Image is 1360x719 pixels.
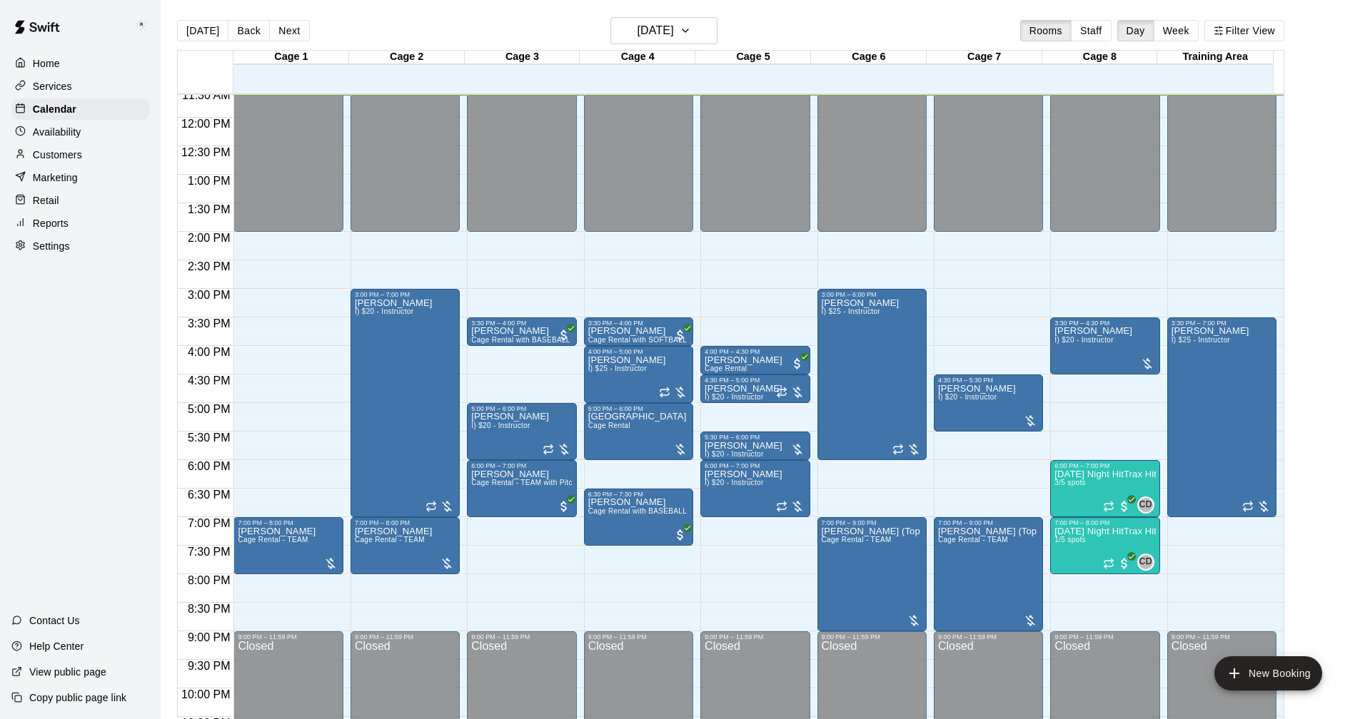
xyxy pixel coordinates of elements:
div: 4:30 PM – 5:00 PM [705,377,805,384]
div: 3:30 PM – 4:00 PM [471,320,572,327]
span: Recurring event [1242,501,1254,512]
span: Cage Rental - TEAM [938,536,1008,544]
div: 3:30 PM – 4:00 PM: Max Viellion [467,317,576,346]
span: 10:00 PM [178,688,233,700]
span: Chris Dietrich [1143,496,1154,514]
span: 1:00 PM [184,175,234,187]
span: I) $20 - Instructor [705,393,763,401]
span: Cage Rental - TEAM [822,536,892,544]
span: 4:00 PM [184,346,234,358]
a: Settings [11,235,149,257]
a: Customers [11,144,149,165]
a: Reports [11,213,149,234]
span: All customers have paid [790,357,805,371]
button: Week [1154,20,1199,41]
span: 6:30 PM [184,489,234,501]
div: 4:00 PM – 5:00 PM [588,348,689,355]
div: 7:00 PM – 8:00 PM [1054,519,1155,526]
div: 6:00 PM – 7:00 PM: Friday Night HitTrax Hitting REPS Class (6-12 year olds) [1050,460,1159,517]
p: Help Center [29,639,84,653]
span: Recurring event [776,501,787,512]
div: 9:00 PM – 11:59 PM [471,633,572,641]
button: Filter View [1204,20,1284,41]
p: Home [33,56,60,71]
div: 4:30 PM – 5:30 PM [938,377,1039,384]
div: 4:00 PM – 4:30 PM [705,348,805,355]
h6: [DATE] [638,21,674,41]
img: Keith Brooks [134,17,151,34]
div: 6:00 PM – 7:00 PM [471,462,572,469]
span: I) $20 - Instructor [471,422,530,429]
p: Customers [33,148,82,162]
div: Keith Brooks [131,11,161,40]
div: 5:00 PM – 6:00 PM: Cage Rental [584,403,693,460]
div: Chris Dietrich [1137,496,1154,514]
div: 6:00 PM – 7:00 PM [705,462,805,469]
span: Cage Rental - TEAM with Pitching Machine [471,479,618,486]
p: Calendar [33,102,76,116]
span: 3:30 PM [184,317,234,330]
div: 9:00 PM – 11:59 PM [822,633,922,641]
span: 2:30 PM [184,260,234,272]
span: 12:00 PM [178,118,233,130]
div: 6:00 PM – 7:00 PM [1054,462,1155,469]
span: All customers have paid [673,528,687,542]
span: 6:00 PM [184,460,234,472]
a: Marketing [11,167,149,188]
span: 1/5 spots filled [1054,536,1086,544]
div: 5:30 PM – 6:00 PM [705,434,805,441]
div: Training Area [1157,51,1273,64]
div: Cage 1 [233,51,349,64]
span: 8:30 PM [184,603,234,615]
div: 7:00 PM – 9:00 PM: Cage Rental - TEAM [817,517,927,631]
span: Recurring event [543,444,554,455]
a: Availability [11,121,149,143]
p: Settings [33,239,70,253]
div: 6:00 PM – 7:00 PM: Cage Rental - TEAM with Pitching Machine [467,460,576,517]
span: I) $25 - Instructor [588,364,647,372]
span: Recurring event [1103,558,1114,569]
span: 1:30 PM [184,203,234,215]
div: Cage 7 [927,51,1042,64]
span: Recurring event [659,387,670,398]
span: 7:30 PM [184,546,234,558]
div: Cage 2 [349,51,465,64]
div: 6:00 PM – 7:00 PM: I) $20 - Instructor [700,460,810,517]
button: Next [269,20,309,41]
a: Home [11,53,149,74]
span: Recurring event [776,387,787,398]
div: 4:30 PM – 5:30 PM: I) $20 - Instructor [934,374,1043,432]
p: Retail [33,193,59,208]
span: All customers have paid [557,499,571,514]
a: Retail [11,190,149,211]
div: 3:00 PM – 7:00 PM [355,291,455,298]
span: Cage Rental - TEAM [238,536,308,544]
div: Chris Dietrich [1137,554,1154,571]
p: Services [33,79,72,93]
div: 7:00 PM – 8:00 PM [355,519,455,526]
span: I) $20 - Instructor [355,307,413,315]
div: 3:30 PM – 7:00 PM [1172,320,1272,327]
span: Chris Dietrich [1143,554,1154,571]
div: 6:30 PM – 7:30 PM [588,491,689,498]
div: 3:30 PM – 4:30 PM: I) $20 - Instructor [1050,317,1159,374]
span: Cage Rental [588,422,630,429]
div: Cage 4 [580,51,695,64]
span: 4:30 PM [184,374,234,387]
span: Cage Rental with BASEBALL Pitching Machine [471,336,630,344]
span: I) $20 - Instructor [705,450,763,458]
div: 5:00 PM – 6:00 PM [471,405,572,412]
span: 3/5 spots filled [1054,479,1086,486]
div: 4:30 PM – 5:00 PM: I) $20 - Instructor [700,374,810,403]
span: 8:00 PM [184,574,234,586]
a: Services [11,76,149,97]
span: 5:30 PM [184,432,234,444]
span: Recurring event [892,444,904,455]
div: 7:00 PM – 8:00 PM: Friday Night HitTrax Hitting REPS Class (6-12 year olds) [1050,517,1159,574]
p: Reports [33,216,69,230]
span: I) $20 - Instructor [705,479,763,486]
div: 3:30 PM – 4:00 PM [588,320,689,327]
